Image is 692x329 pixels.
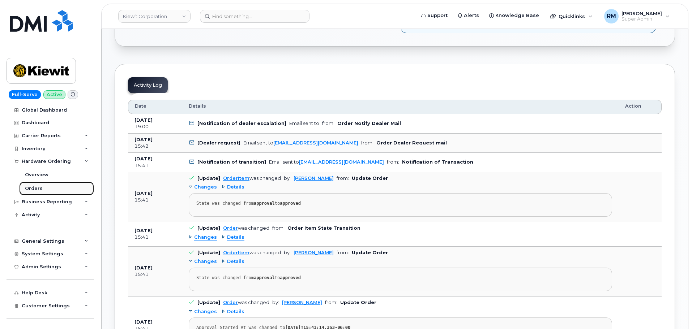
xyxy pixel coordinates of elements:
[134,163,176,169] div: 15:41
[559,13,585,19] span: Quicklinks
[223,176,281,181] div: was changed
[134,228,153,233] b: [DATE]
[196,201,605,206] div: State was changed from to
[284,176,291,181] span: by:
[194,234,217,241] span: Changes
[453,8,484,23] a: Alerts
[352,250,388,255] b: Update Order
[134,191,153,196] b: [DATE]
[134,117,153,123] b: [DATE]
[194,184,217,191] span: Changes
[272,300,279,305] span: by:
[287,225,360,231] b: Order Item State Transition
[227,308,244,315] span: Details
[607,12,616,21] span: RM
[197,225,220,231] b: [Update]
[272,225,285,231] span: from:
[484,8,544,23] a: Knowledge Base
[223,300,269,305] div: was changed
[254,275,275,280] strong: approval
[294,250,334,255] a: [PERSON_NAME]
[197,140,240,146] b: [Dealer request]
[337,176,349,181] span: from:
[134,319,153,325] b: [DATE]
[621,10,662,16] span: [PERSON_NAME]
[197,159,266,165] b: [Notification of transition]
[194,308,217,315] span: Changes
[134,137,153,142] b: [DATE]
[134,271,176,278] div: 15:41
[227,258,244,265] span: Details
[227,184,244,191] span: Details
[223,250,249,255] a: OrderItem
[197,121,286,126] b: [Notification of dealer escalation]
[376,140,447,146] b: Order Dealer Request mail
[284,250,291,255] span: by:
[134,156,153,161] b: [DATE]
[416,8,453,23] a: Support
[280,201,301,206] strong: approved
[599,9,675,23] div: Rachel Miller
[223,225,238,231] a: Order
[197,176,220,181] b: [Update]
[223,300,238,305] a: Order
[337,121,401,126] b: Order Notify Dealer Mail
[427,12,448,19] span: Support
[495,12,539,19] span: Knowledge Base
[134,124,176,130] div: 19:00
[337,250,349,255] span: from:
[294,176,334,181] a: [PERSON_NAME]
[223,225,269,231] div: was changed
[352,176,388,181] b: Update Order
[280,275,301,280] strong: approved
[325,300,337,305] span: from:
[189,103,206,109] span: Details
[545,9,598,23] div: Quicklinks
[134,265,153,270] b: [DATE]
[197,250,220,255] b: [Update]
[402,159,473,165] b: Notification of Transaction
[134,234,176,241] div: 15:41
[223,176,249,181] a: OrderItem
[340,300,376,305] b: Update Order
[273,140,358,146] a: [EMAIL_ADDRESS][DOMAIN_NAME]
[322,121,334,126] span: from:
[134,143,176,150] div: 15:42
[361,140,373,146] span: from:
[269,159,384,165] div: Email sent to
[282,300,322,305] a: [PERSON_NAME]
[289,121,319,126] div: Email sent to
[254,201,275,206] strong: approval
[194,258,217,265] span: Changes
[227,234,244,241] span: Details
[387,159,399,165] span: from:
[197,300,220,305] b: [Update]
[619,100,662,114] th: Action
[243,140,358,146] div: Email sent to
[223,250,281,255] div: was changed
[135,103,146,109] span: Date
[464,12,479,19] span: Alerts
[196,275,605,281] div: State was changed from to
[621,16,662,22] span: Super Admin
[299,159,384,165] a: [EMAIL_ADDRESS][DOMAIN_NAME]
[118,10,191,23] a: Kiewit Corporation
[200,10,309,23] input: Find something...
[134,197,176,203] div: 15:41
[661,298,687,324] iframe: Messenger Launcher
